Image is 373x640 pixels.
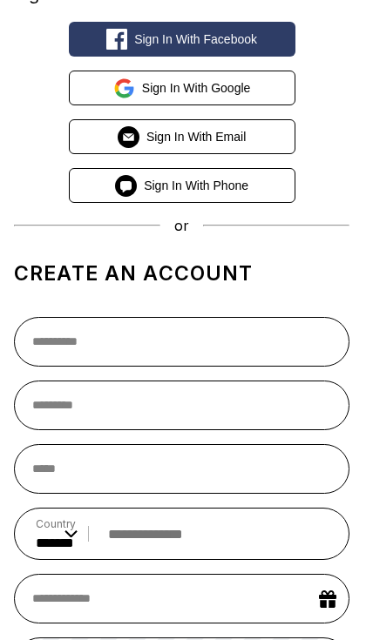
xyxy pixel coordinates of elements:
span: Sign in with Phone [144,179,248,192]
button: Sign in with Google [69,71,295,105]
div: or [14,217,349,234]
span: Sign in with Facebook [134,32,257,46]
button: Sign in with Email [69,119,295,154]
span: Sign in with Email [146,130,246,144]
button: Sign in with Facebook [69,22,295,57]
h1: Create an account [14,261,349,286]
label: Country [36,517,78,530]
button: Sign in with Phone [69,168,295,203]
span: Sign in with Google [142,81,251,95]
